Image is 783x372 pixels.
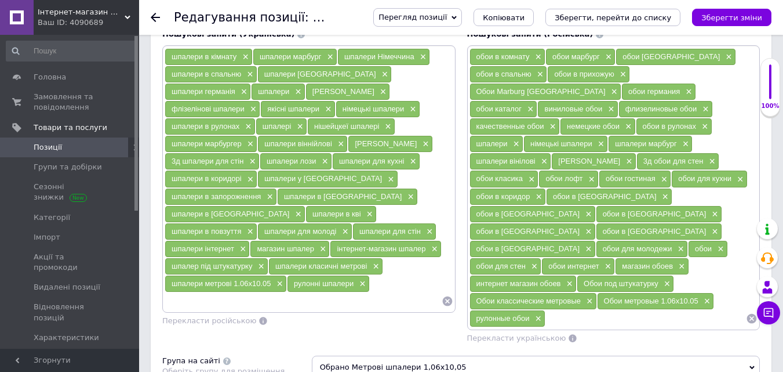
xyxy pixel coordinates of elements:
span: × [660,192,669,202]
span: Копіювати [483,13,525,22]
span: Інтернет-магазин шпалер - hatka [38,7,125,17]
span: × [417,52,427,62]
span: × [734,175,744,185]
span: × [595,139,604,149]
span: обои в [GEOGRAPHIC_DATA] [476,227,580,236]
span: рулонні шпалери [294,279,354,288]
span: × [237,244,246,254]
span: × [322,104,332,114]
span: × [709,227,718,237]
span: × [424,227,433,237]
span: магазин обоев [622,262,673,270]
span: виниловые обои [544,104,602,113]
span: шпалери для кухні [339,157,404,165]
span: Перекласти російською [162,316,256,325]
span: обои для стен [476,262,526,270]
div: Ваш ID: 4090689 [38,17,139,28]
span: шпалери в коридорі [172,174,242,183]
span: обои для молодежи [603,244,672,253]
span: обои марбург [552,52,600,61]
div: Повернутися назад [151,13,160,22]
span: обои [GEOGRAPHIC_DATA] [622,52,720,61]
span: × [526,175,535,185]
span: Перегляд позиції [378,13,447,21]
span: шпалери в запорожнення [172,192,261,201]
span: флизелиновые обои [625,104,697,113]
span: якісні шпалери [267,104,319,113]
span: [PERSON_NAME] [558,157,620,165]
span: шпалери Німеччина [344,52,414,61]
span: Пошукові запити (Українська) [162,30,294,38]
span: Групи та добірки [34,162,102,172]
span: шпалери в повзуття [172,227,241,236]
span: Обои Marburg [GEOGRAPHIC_DATA] [476,87,606,96]
span: шпалери класичні метрові [275,262,367,270]
span: шпалери в рулонах [172,122,239,131]
button: Зберегти, перейти до списку [545,9,680,26]
span: × [699,122,708,132]
span: × [617,70,627,80]
span: обои [695,244,712,253]
span: шпалери вінілові [476,157,536,165]
img: Додати відео з YouTube [12,12,221,131]
span: × [364,210,373,219]
span: × [407,104,416,114]
span: магазин шпалер [257,244,314,253]
span: шпалери метрові 1.06х10.05 [172,279,271,288]
span: обои в коридор [476,192,530,201]
span: шпалери [GEOGRAPHIC_DATA] [264,70,376,78]
span: шпалери лози [267,157,316,165]
span: × [385,175,394,185]
span: × [700,104,709,114]
span: × [255,262,264,272]
span: × [264,192,273,202]
span: шпалери віннійлові [264,139,332,148]
span: обои гостиная [606,174,655,183]
span: × [356,279,366,289]
span: обои в [GEOGRAPHIC_DATA] [603,227,706,236]
span: × [532,314,541,324]
span: Замовлення та повідомлення [34,92,107,113]
a: обои [126,143,147,153]
span: обои германия [628,87,680,96]
span: Категорії [34,212,70,223]
span: Акції та промокоди [34,252,107,273]
span: Товари та послуги [34,122,107,133]
span: обои в спальню [476,70,531,78]
span: шпалери для молоді [264,227,336,236]
span: качественные обои [476,122,544,131]
span: × [244,70,253,80]
span: × [292,210,301,219]
span: × [723,52,732,62]
span: × [324,52,333,62]
span: × [605,104,614,114]
button: Зберегти зміни [692,9,771,26]
span: × [319,157,329,167]
span: × [538,157,548,167]
span: шпалери в спальню [172,70,241,78]
span: Обои под штукатурку [584,279,658,288]
span: × [582,244,592,254]
span: × [676,262,685,272]
span: [PERSON_NAME] [355,139,417,148]
span: Сезонні знижки [34,182,107,203]
span: × [602,262,611,272]
span: шпалери у [GEOGRAPHIC_DATA] [264,174,382,183]
span: Обои классические метровые [476,297,581,305]
span: × [244,227,253,237]
span: × [428,244,438,254]
span: шпалери марбург [615,139,677,148]
span: Пошукові запити (Російська) [467,30,593,38]
span: × [335,139,344,149]
span: × [246,157,256,167]
div: 100% [761,102,780,110]
span: шпалери [476,139,508,148]
span: × [525,104,534,114]
span: × [511,139,520,149]
span: × [339,227,348,237]
span: × [534,70,544,80]
span: Обои метровые 1.06х10.05 [604,297,698,305]
span: × [377,87,387,97]
span: × [382,122,391,132]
